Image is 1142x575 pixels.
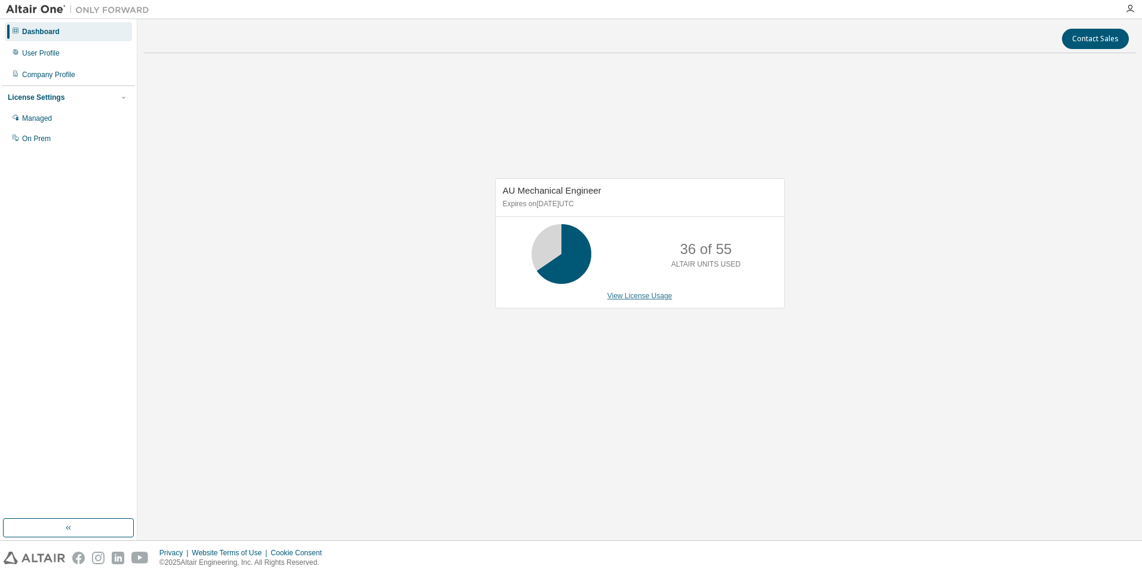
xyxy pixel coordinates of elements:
p: 36 of 55 [680,239,732,259]
p: © 2025 Altair Engineering, Inc. All Rights Reserved. [159,558,329,568]
div: Website Terms of Use [192,548,271,558]
div: Company Profile [22,70,75,79]
div: Privacy [159,548,192,558]
img: Altair One [6,4,155,16]
img: facebook.svg [72,552,85,564]
p: Expires on [DATE] UTC [503,199,774,209]
div: User Profile [22,48,60,58]
div: On Prem [22,134,51,143]
img: altair_logo.svg [4,552,65,564]
div: Managed [22,114,52,123]
img: linkedin.svg [112,552,124,564]
p: ALTAIR UNITS USED [671,259,741,270]
button: Contact Sales [1062,29,1129,49]
div: Dashboard [22,27,60,36]
div: License Settings [8,93,65,102]
a: View License Usage [607,292,673,300]
img: youtube.svg [131,552,149,564]
span: AU Mechanical Engineer [503,185,601,195]
img: instagram.svg [92,552,105,564]
div: Cookie Consent [271,548,329,558]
